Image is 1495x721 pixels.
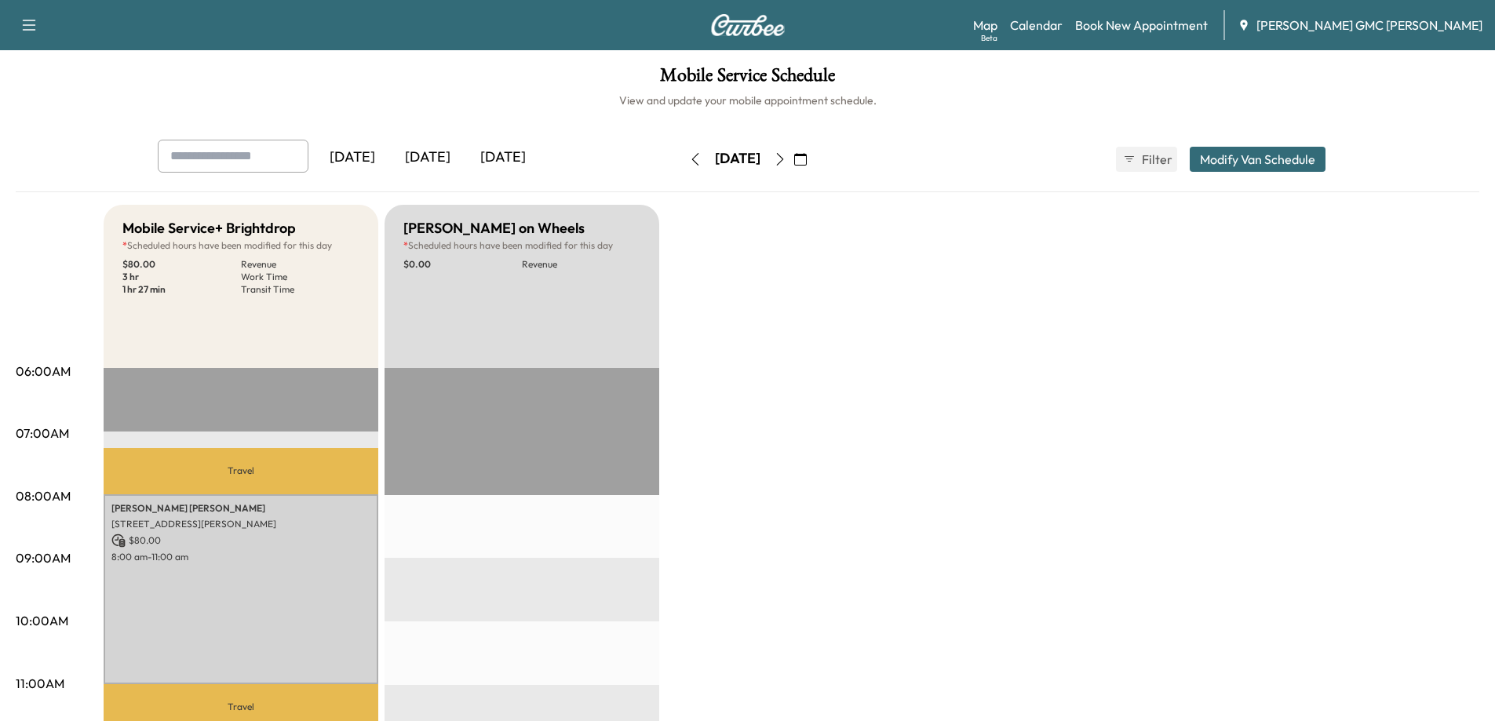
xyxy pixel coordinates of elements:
[1142,150,1170,169] span: Filter
[390,140,465,176] div: [DATE]
[973,16,997,35] a: MapBeta
[1116,147,1177,172] button: Filter
[241,258,359,271] p: Revenue
[122,258,241,271] p: $ 80.00
[16,611,68,630] p: 10:00AM
[1256,16,1482,35] span: [PERSON_NAME] GMC [PERSON_NAME]
[122,217,296,239] h5: Mobile Service+ Brightdrop
[403,217,585,239] h5: [PERSON_NAME] on Wheels
[16,486,71,505] p: 08:00AM
[465,140,541,176] div: [DATE]
[16,66,1479,93] h1: Mobile Service Schedule
[1075,16,1208,35] a: Book New Appointment
[104,448,378,494] p: Travel
[241,271,359,283] p: Work Time
[111,551,370,563] p: 8:00 am - 11:00 am
[111,533,370,548] p: $ 80.00
[16,674,64,693] p: 11:00AM
[122,239,359,252] p: Scheduled hours have been modified for this day
[111,502,370,515] p: [PERSON_NAME] [PERSON_NAME]
[16,424,69,442] p: 07:00AM
[16,548,71,567] p: 09:00AM
[122,283,241,296] p: 1 hr 27 min
[111,518,370,530] p: [STREET_ADDRESS][PERSON_NAME]
[710,14,786,36] img: Curbee Logo
[522,258,640,271] p: Revenue
[403,258,522,271] p: $ 0.00
[241,283,359,296] p: Transit Time
[981,32,997,44] div: Beta
[122,271,241,283] p: 3 hr
[715,149,760,169] div: [DATE]
[1190,147,1325,172] button: Modify Van Schedule
[16,362,71,381] p: 06:00AM
[403,239,640,252] p: Scheduled hours have been modified for this day
[1010,16,1063,35] a: Calendar
[315,140,390,176] div: [DATE]
[16,93,1479,108] h6: View and update your mobile appointment schedule.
